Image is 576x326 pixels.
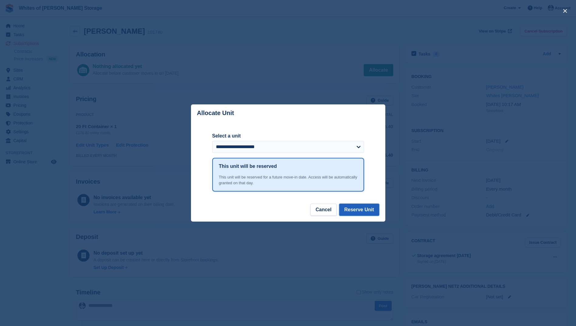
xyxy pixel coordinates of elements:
button: close [560,6,570,16]
button: Reserve Unit [339,204,379,216]
div: This unit will be reserved for a future move-in date. Access will be automatically granted on tha... [219,174,357,186]
p: Allocate Unit [197,110,234,117]
label: Select a unit [212,132,364,140]
button: Cancel [310,204,336,216]
h1: This unit will be reserved [219,163,277,170]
